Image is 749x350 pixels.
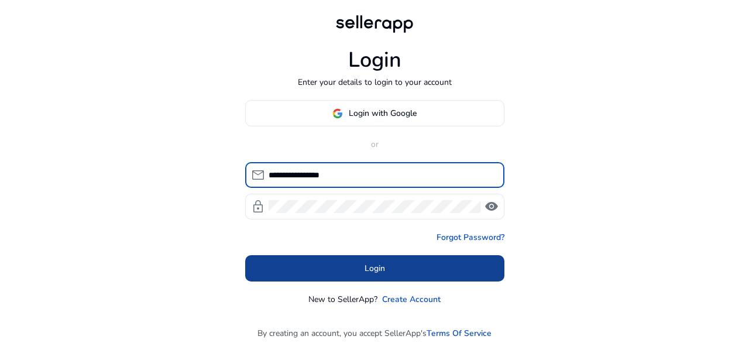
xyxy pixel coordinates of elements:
p: New to SellerApp? [308,293,377,306]
h1: Login [348,47,401,73]
p: or [245,138,504,150]
span: visibility [485,200,499,214]
button: Login [245,255,504,282]
span: Login with Google [349,107,417,119]
a: Forgot Password? [437,231,504,243]
span: mail [251,168,265,182]
span: lock [251,200,265,214]
button: Login with Google [245,100,504,126]
span: Login [365,262,385,274]
a: Terms Of Service [427,327,492,339]
img: google-logo.svg [332,108,343,119]
p: Enter your details to login to your account [298,76,452,88]
a: Create Account [382,293,441,306]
